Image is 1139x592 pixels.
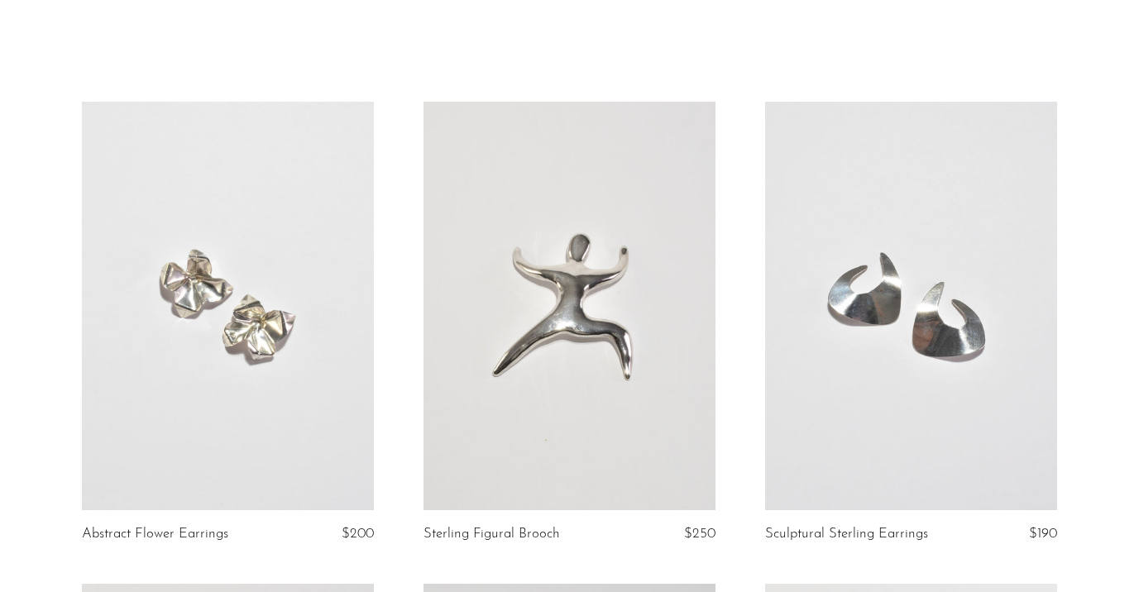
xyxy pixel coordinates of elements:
[1029,527,1057,541] span: $190
[342,527,374,541] span: $200
[82,527,228,542] a: Abstract Flower Earrings
[765,527,928,542] a: Sculptural Sterling Earrings
[684,527,715,541] span: $250
[424,527,560,542] a: Sterling Figural Brooch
